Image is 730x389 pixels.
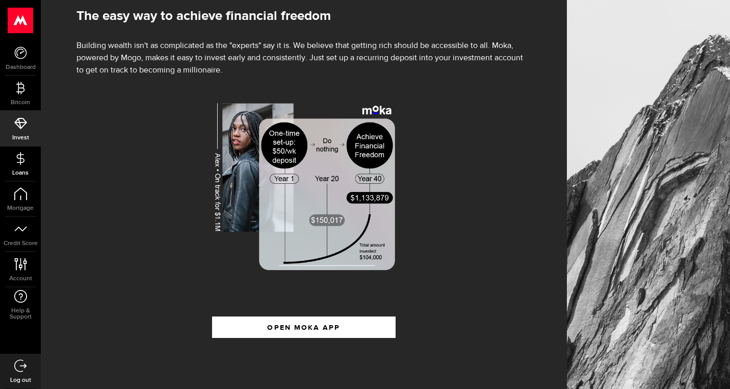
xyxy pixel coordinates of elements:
button: Open LiveChat chat widget [8,4,39,35]
img: wealth-overview-moka-image [212,102,396,271]
button: OPEN MOKA APP [212,317,396,338]
p: Building wealth isn't as complicated as the "experts" say it is. We believe that getting rich sho... [76,40,531,77]
span: OPEN MOKA APP [267,324,340,331]
h2: The easy way to achieve financial freedom [76,9,531,25]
